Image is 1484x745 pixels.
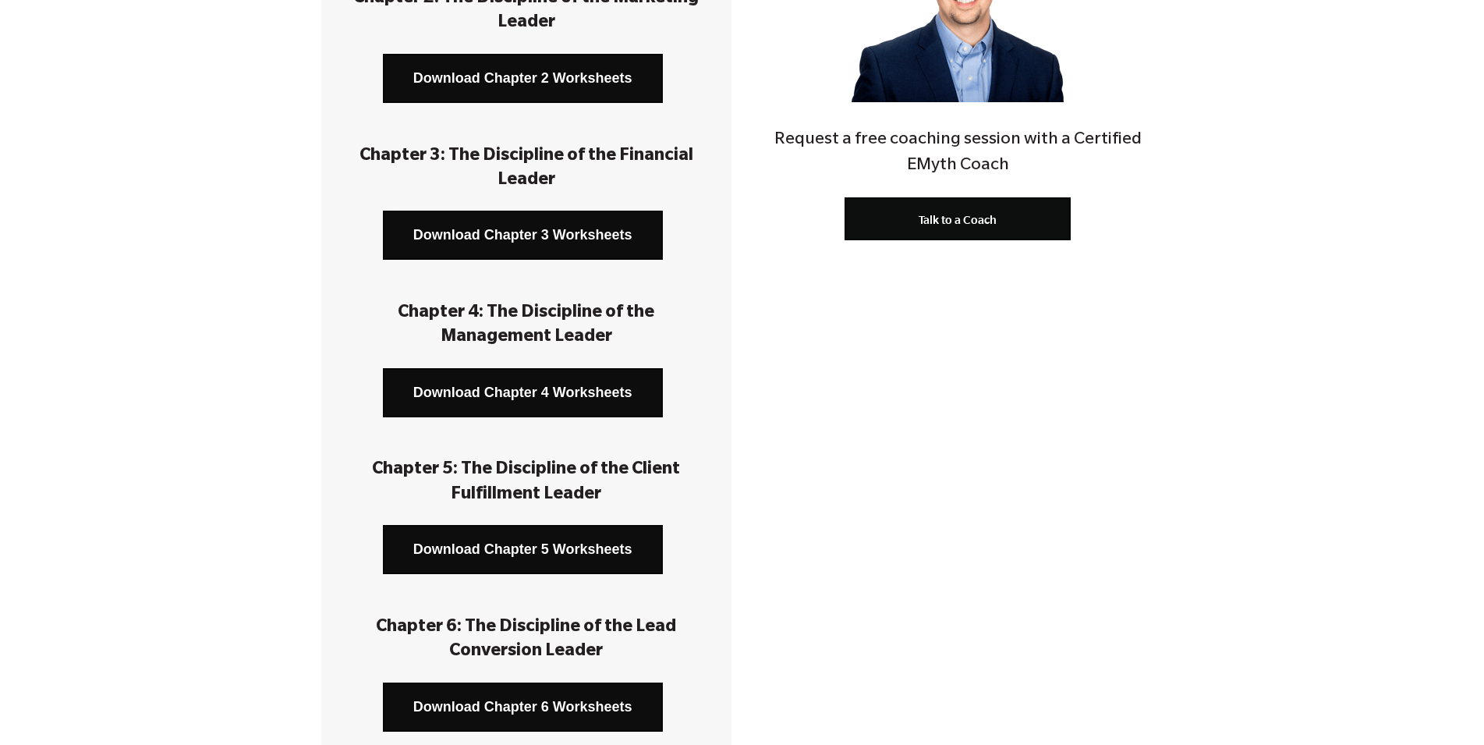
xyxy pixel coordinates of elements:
a: Talk to a Coach [845,197,1071,240]
h4: Request a free coaching session with a Certified EMyth Coach [753,128,1163,180]
h3: Chapter 4: The Discipline of the Management Leader [345,302,708,350]
h3: Chapter 5: The Discipline of the Client Fulfillment Leader [345,459,708,507]
iframe: Chat Widget [1406,670,1484,745]
h3: Chapter 6: The Discipline of the Lead Conversion Leader [345,616,708,665]
a: Download Chapter 4 Worksheets [383,368,663,417]
h3: Chapter 3: The Discipline of the Financial Leader [345,145,708,193]
a: Download Chapter 6 Worksheets [383,683,663,732]
a: Download Chapter 3 Worksheets [383,211,663,260]
a: Download Chapter 2 Worksheets [383,54,663,103]
span: Talk to a Coach [919,213,997,226]
a: Download Chapter 5 Worksheets [383,525,663,574]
